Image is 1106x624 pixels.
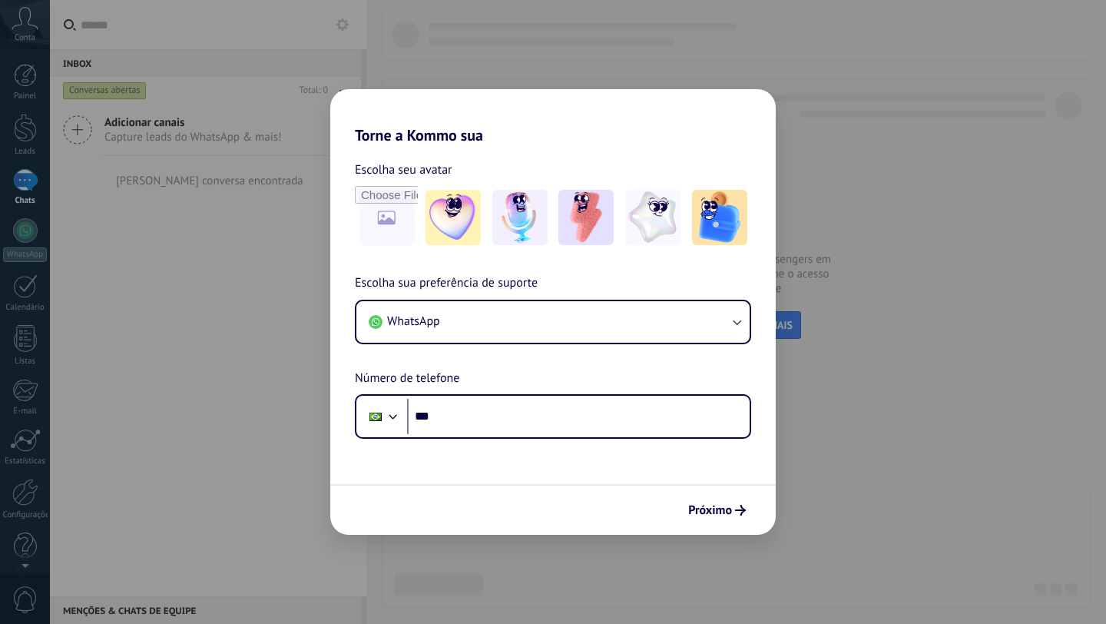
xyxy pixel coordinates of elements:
button: Próximo [681,497,753,523]
h2: Torne a Kommo sua [330,89,776,144]
span: Número de telefone [355,369,459,389]
span: WhatsApp [387,314,440,329]
img: -4.jpeg [625,190,680,245]
span: Próximo [688,505,732,516]
img: -5.jpeg [692,190,747,245]
img: -2.jpeg [492,190,548,245]
span: Escolha sua preferência de suporte [355,274,538,294]
button: WhatsApp [356,301,750,343]
img: -3.jpeg [558,190,614,245]
div: Brazil: + 55 [361,400,390,433]
span: Escolha seu avatar [355,160,452,180]
img: -1.jpeg [426,190,481,245]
